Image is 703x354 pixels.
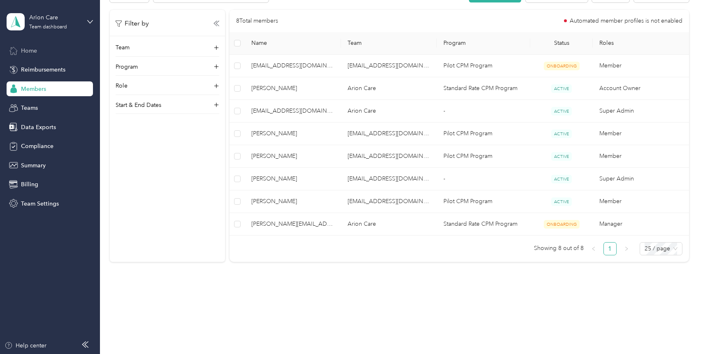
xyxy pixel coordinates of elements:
span: ONBOARDING [544,62,580,70]
span: Billing [21,180,38,189]
td: kmcelmeel@arioncare.com [341,55,437,77]
iframe: Everlance-gr Chat Button Frame [657,308,703,354]
td: Member [593,190,689,213]
td: Account Owner [593,77,689,100]
span: Members [21,85,46,93]
span: ONBOARDING [544,220,580,229]
span: ACTIVE [551,152,572,161]
li: Previous Page [587,242,600,255]
span: [PERSON_NAME][EMAIL_ADDRESS][DOMAIN_NAME] [251,220,334,229]
th: Name [245,32,341,55]
button: Help center [5,341,46,350]
td: Super Admin [593,168,689,190]
td: Michelle Gary [245,123,341,145]
span: ACTIVE [551,197,572,206]
td: Standard Rate CPM Program [437,77,531,100]
td: Standard Rate CPM Program [437,213,531,236]
span: [PERSON_NAME] [251,84,334,93]
li: Next Page [620,242,633,255]
span: [PERSON_NAME] [251,174,334,183]
td: Pilot CPM Program [437,190,531,213]
td: Pilot CPM Program [437,145,531,168]
td: Cynthia Rodriguez-Jimenez [245,77,341,100]
span: [EMAIL_ADDRESS][DOMAIN_NAME] (You) [251,106,334,116]
td: Arion Care [341,100,437,123]
td: asilva@arioncare.com [245,55,341,77]
td: ONBOARDING [530,213,593,236]
p: Filter by [116,19,149,29]
span: ACTIVE [551,107,572,116]
th: Program [437,32,530,55]
span: Teams [21,104,38,112]
span: [PERSON_NAME] [251,152,334,161]
span: ACTIVE [551,130,572,138]
button: left [587,242,600,255]
span: 25 / page [645,243,677,255]
span: right [624,246,629,251]
p: Role [116,81,128,90]
span: Data Exports [21,123,56,132]
td: Member [593,55,689,77]
span: ACTIVE [551,84,572,93]
td: Member [593,145,689,168]
span: Team Settings [21,199,59,208]
span: Home [21,46,37,55]
td: success+arion@everlance.com (You) [245,100,341,123]
span: ACTIVE [551,175,572,183]
td: Pilot CPM Program [437,123,531,145]
span: [PERSON_NAME] [251,197,334,206]
td: kmcelmeel@arioncare.com [341,168,437,190]
div: Page Size [640,242,682,255]
td: Jennifer Preciado [245,190,341,213]
td: - [437,100,531,123]
p: Program [116,62,138,71]
span: Name [251,39,334,46]
div: Arion Care [29,13,81,22]
td: Pilot CPM Program [437,55,531,77]
td: Arion Care [341,213,437,236]
td: Manager [593,213,689,236]
td: kmcelmeel@arioncare.com [341,123,437,145]
span: Summary [21,161,46,170]
td: crodriguez-jimenez@arioncare.com [245,213,341,236]
th: Roles [593,32,689,55]
th: Team [341,32,437,55]
span: [PERSON_NAME] [251,129,334,138]
span: Reimbursements [21,65,65,74]
th: Status [530,32,593,55]
div: Team dashboard [29,25,67,30]
span: left [591,246,596,251]
p: Team [116,43,130,52]
span: Showing 8 out of 8 [534,242,584,255]
td: Arion Care [341,77,437,100]
span: Compliance [21,142,53,150]
p: 8 Total members [236,16,278,25]
span: [EMAIL_ADDRESS][DOMAIN_NAME] [251,61,334,70]
li: 1 [603,242,617,255]
td: ONBOARDING [530,55,593,77]
td: - [437,168,531,190]
td: Kristina McElmeel [245,168,341,190]
td: Lisa Pernack [245,145,341,168]
td: Member [593,123,689,145]
a: 1 [604,243,616,255]
td: Super Admin [593,100,689,123]
p: Start & End Dates [116,101,161,109]
button: right [620,242,633,255]
span: Automated member profiles is not enabled [570,18,682,24]
td: kmcelmeel@arioncare.com [341,190,437,213]
td: kmcelmeel@arioncare.com [341,145,437,168]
